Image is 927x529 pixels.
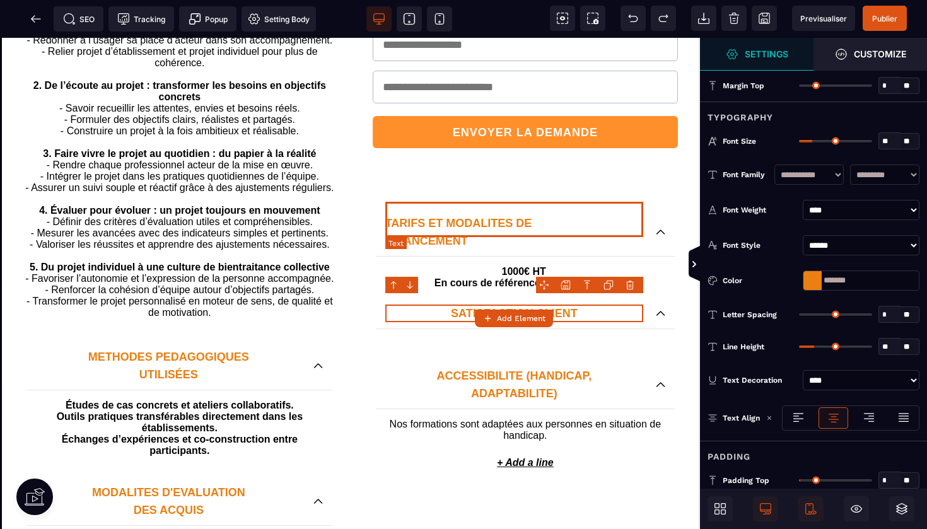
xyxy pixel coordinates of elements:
div: Font Style [723,239,798,252]
span: - Définir des critères d’évaluation utiles et compréhensibles. - Mesurer les avancées avec des in... [30,178,329,212]
span: Tracking [117,13,165,25]
span: Settings [700,38,813,71]
div: Color [723,274,798,287]
button: Add Element [475,310,553,327]
p: Text Align [708,412,760,424]
span: Margin Top [723,81,764,91]
span: Screenshot [580,6,605,31]
span: Open Blocks [708,496,733,521]
span: Open Layers [889,496,914,521]
span: - Rendre chaque professionnel acteur de la mise en œuvre. [47,122,313,132]
p: MODALITES D'EVALUATION DES ACQUIS [37,446,301,481]
span: View components [550,6,575,31]
p: SATISFACTION CLIENT [385,267,643,284]
button: ENVOYER LA DEMANDE [373,78,678,110]
span: Setting Body [248,13,310,25]
span: Publier [872,14,897,23]
text: Études de cas concrets et ateliers collaboratifs. Outils pratiques transférables directement dans... [30,359,329,433]
strong: Settings [745,49,788,59]
span: - Intégrer le projet dans les pratiques quotidiennes de l’équipe. - Assurer un suivi souple et ré... [25,133,334,155]
span: Open Style Manager [813,38,927,71]
span: Letter Spacing [723,310,777,320]
span: Hide/Show Block [844,496,869,521]
span: - Savoir recueillir les attentes, envies et besoins réels. - Formuler des objectifs clairs, réali... [59,65,300,98]
p: + Add a line [370,413,681,437]
div: Typography [700,102,927,125]
p: TARIFS ET MODALITES DE FINANCEMENT [385,177,643,212]
div: Padding [700,441,927,464]
text: 1000€ HT En cours de référencement QUALIOPI [376,225,675,254]
span: Popup [189,13,228,25]
p: ACCESSIBILITE (HANDICAP, ADAPTABILITE) [385,329,643,364]
div: Font Weight [723,204,798,216]
div: Text Decoration [723,374,798,387]
span: Preview [792,6,855,31]
p: METHODES PEDAGOGIQUES UTILISÉES [37,310,301,346]
span: SEO [63,13,95,25]
span: Previsualiser [800,14,847,23]
span: Padding Top [723,475,769,485]
strong: Add Element [497,314,545,323]
span: Line Height [723,342,764,352]
img: loading [766,415,772,421]
span: Desktop Only [753,496,778,521]
div: Font Family [723,168,768,181]
text: Nos formations sont adaptées aux personnes en situation de handicap. [370,378,681,407]
span: Font Size [723,136,756,146]
strong: Customize [854,49,906,59]
span: Mobile Only [798,496,824,521]
span: - Favoriser l’autonomie et l’expression de la personne accompagnée. - Renforcer la cohésion d’équ... [25,235,335,280]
